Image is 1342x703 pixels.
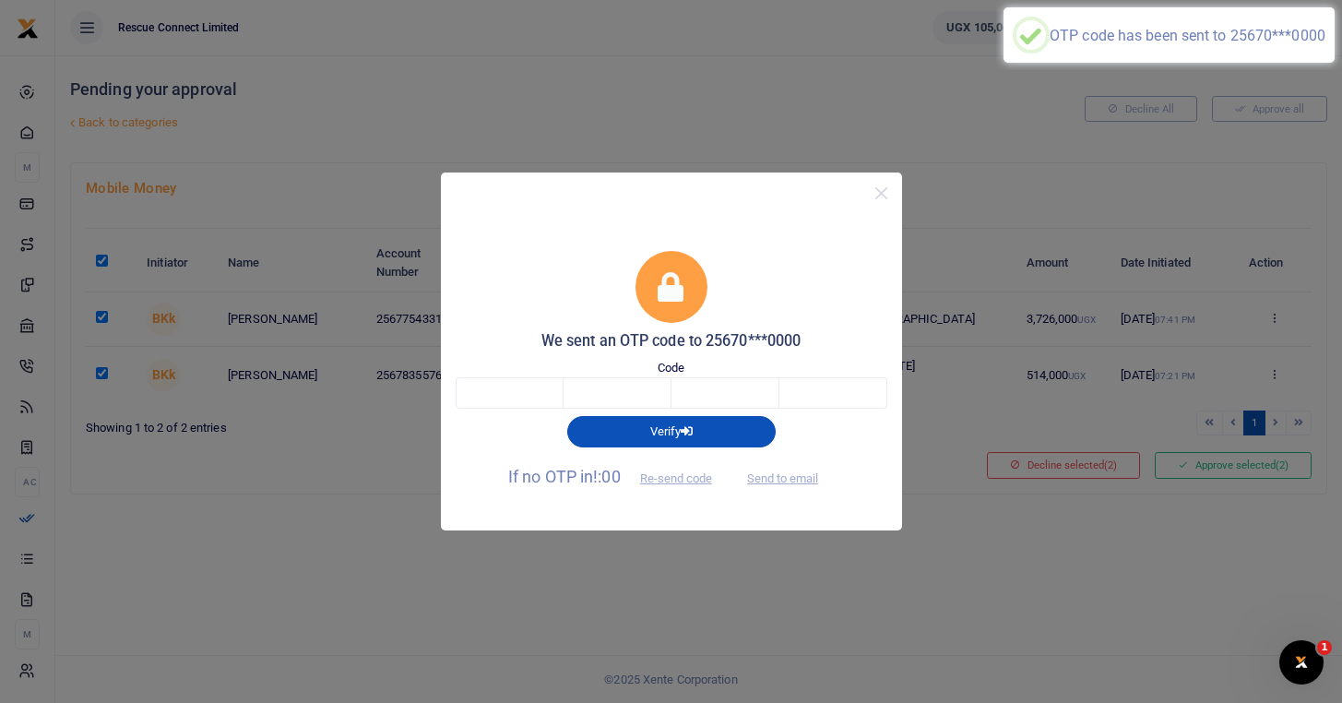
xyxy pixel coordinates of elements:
[658,359,684,377] label: Code
[868,180,895,207] button: Close
[567,416,776,447] button: Verify
[1317,640,1332,655] span: 1
[508,467,728,486] span: If no OTP in
[456,332,887,351] h5: We sent an OTP code to 25670***0000
[593,467,620,486] span: !:00
[1279,640,1324,685] iframe: Intercom live chat
[1050,27,1325,44] div: OTP code has been sent to 25670***0000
